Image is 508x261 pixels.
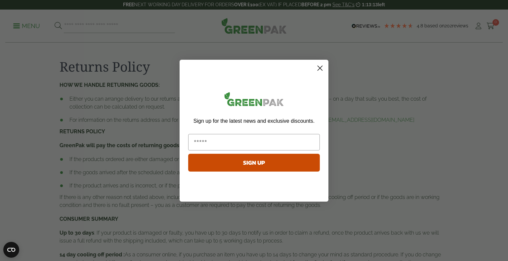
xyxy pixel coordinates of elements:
button: Close dialog [314,62,326,74]
input: Email [188,134,320,150]
span: Sign up for the latest news and exclusive discounts. [193,118,315,124]
img: greenpak_logo [188,89,320,112]
button: SIGN UP [188,154,320,172]
button: Open CMP widget [3,242,19,258]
